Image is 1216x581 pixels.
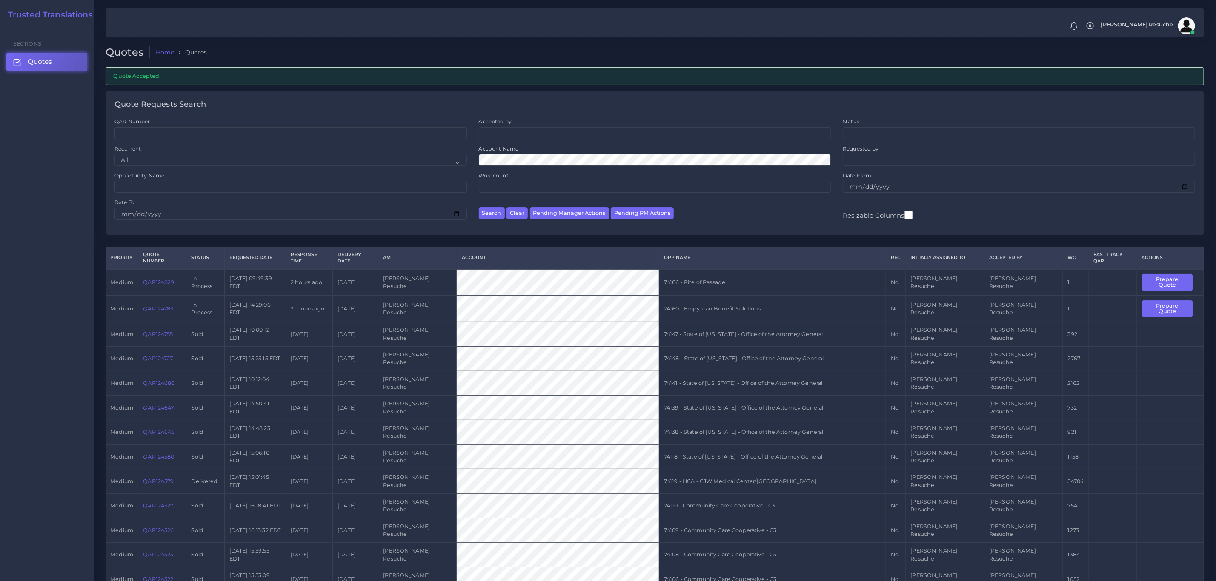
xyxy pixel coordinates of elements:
[1063,296,1089,322] td: 1
[110,502,133,509] span: medium
[659,493,886,518] td: 74110 - Community Care Cooperative - C3
[333,322,378,347] td: [DATE]
[1063,247,1089,269] th: WC
[110,527,133,533] span: medium
[186,347,224,371] td: Sold
[659,322,886,347] td: 74147 - State of [US_STATE] - Office of the Attorney General
[186,469,224,494] td: Delivered
[506,207,528,219] button: Clear
[286,543,333,567] td: [DATE]
[659,420,886,445] td: 74138 - State of [US_STATE] - Office of the Attorney General
[659,296,886,322] td: 74160 - Empyrean Benefit Solutions
[286,420,333,445] td: [DATE]
[906,420,984,445] td: [PERSON_NAME] Resuche
[106,46,150,59] h2: Quotes
[906,269,984,296] td: [PERSON_NAME] Resuche
[1063,444,1089,469] td: 1158
[174,48,207,57] li: Quotes
[106,67,1204,85] div: Quote Accepted
[1063,518,1089,543] td: 1273
[886,347,906,371] td: No
[1142,274,1193,291] button: Prepare Quote
[186,396,224,420] td: Sold
[886,269,906,296] td: No
[286,347,333,371] td: [DATE]
[186,371,224,396] td: Sold
[1063,543,1089,567] td: 1384
[110,551,133,558] span: medium
[224,543,286,567] td: [DATE] 15:59:55 EDT
[906,518,984,543] td: [PERSON_NAME] Resuche
[333,296,378,322] td: [DATE]
[378,543,457,567] td: [PERSON_NAME] Resuche
[659,347,886,371] td: 74148 - State of [US_STATE] - Office of the Attorney General
[143,279,174,285] a: QAR124829
[114,100,206,109] h4: Quote Requests Search
[378,296,457,322] td: [PERSON_NAME] Resuche
[906,371,984,396] td: [PERSON_NAME] Resuche
[333,420,378,445] td: [DATE]
[906,296,984,322] td: [PERSON_NAME] Resuche
[479,145,519,152] label: Account Name
[286,493,333,518] td: [DATE]
[984,322,1063,347] td: [PERSON_NAME] Resuche
[156,48,175,57] a: Home
[904,210,913,220] input: Resizable Columns
[110,429,133,435] span: medium
[886,543,906,567] td: No
[1142,279,1199,285] a: Prepare Quote
[906,444,984,469] td: [PERSON_NAME] Resuche
[378,444,457,469] td: [PERSON_NAME] Resuche
[1097,17,1198,34] a: [PERSON_NAME] Resucheavatar
[984,493,1063,518] td: [PERSON_NAME] Resuche
[1063,396,1089,420] td: 732
[984,444,1063,469] td: [PERSON_NAME] Resuche
[143,453,174,460] a: QAR124580
[286,322,333,347] td: [DATE]
[984,543,1063,567] td: [PERSON_NAME] Resuche
[286,371,333,396] td: [DATE]
[984,371,1063,396] td: [PERSON_NAME] Resuche
[143,331,173,337] a: QAR124755
[886,469,906,494] td: No
[659,269,886,296] td: 74166 - Rite of Passage
[906,247,984,269] th: Initially Assigned to
[143,478,174,484] a: QAR124579
[1142,300,1193,318] button: Prepare Quote
[110,355,133,362] span: medium
[224,371,286,396] td: [DATE] 10:12:04 EDT
[114,199,134,206] label: Date To
[1063,322,1089,347] td: 392
[286,247,333,269] th: Response Time
[2,10,93,20] h2: Trusted Translations
[286,396,333,420] td: [DATE]
[224,444,286,469] td: [DATE] 15:06:10 EDT
[378,420,457,445] td: [PERSON_NAME] Resuche
[143,380,175,386] a: QAR124686
[143,502,173,509] a: QAR124527
[984,469,1063,494] td: [PERSON_NAME] Resuche
[224,469,286,494] td: [DATE] 15:01:45 EDT
[286,269,333,296] td: 2 hours ago
[378,396,457,420] td: [PERSON_NAME] Resuche
[143,551,173,558] a: QAR124523
[143,527,174,533] a: QAR124526
[984,296,1063,322] td: [PERSON_NAME] Resuche
[1101,22,1173,28] span: [PERSON_NAME] Resuche
[659,247,886,269] th: Opp Name
[378,322,457,347] td: [PERSON_NAME] Resuche
[106,247,138,269] th: Priority
[378,518,457,543] td: [PERSON_NAME] Resuche
[186,444,224,469] td: Sold
[659,371,886,396] td: 74141 - State of [US_STATE] - Office of the Attorney General
[333,469,378,494] td: [DATE]
[886,493,906,518] td: No
[224,518,286,543] td: [DATE] 16:13:32 EDT
[886,444,906,469] td: No
[224,247,286,269] th: Requested Date
[886,247,906,269] th: REC
[530,207,609,219] button: Pending Manager Actions
[143,305,173,312] a: QAR124783
[378,269,457,296] td: [PERSON_NAME] Resuche
[28,57,52,66] span: Quotes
